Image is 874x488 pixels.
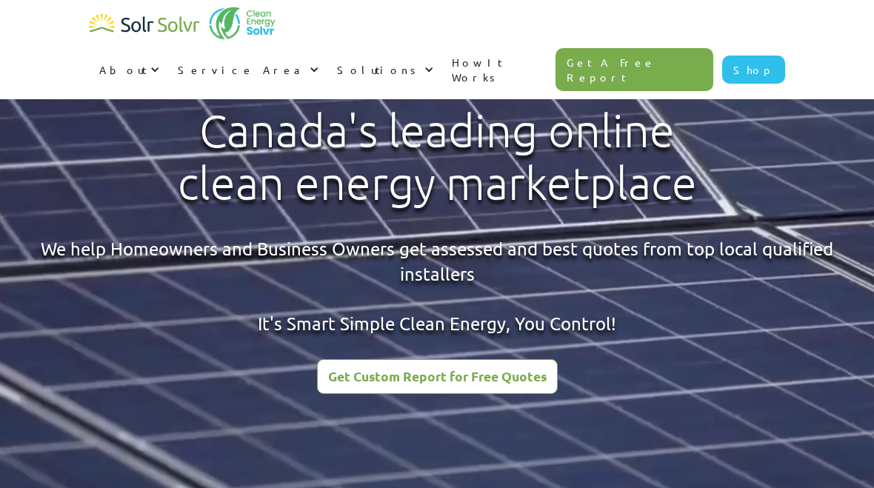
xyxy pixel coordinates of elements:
div: Solutions [337,62,421,77]
div: We help Homeowners and Business Owners get assessed and best quotes from top local qualified inst... [26,236,848,335]
div: Solutions [327,47,441,92]
div: Get Custom Report for Free Quotes [328,370,547,383]
a: Get Custom Report for Free Quotes [317,359,558,394]
h1: Canada's leading online clean energy marketplace [165,104,710,211]
div: About [99,62,147,77]
a: Get A Free Report [556,48,714,91]
div: Service Area [167,47,327,92]
a: How It Works [441,40,556,99]
a: Shop [722,56,785,84]
div: Service Area [178,62,306,77]
div: About [89,47,167,92]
